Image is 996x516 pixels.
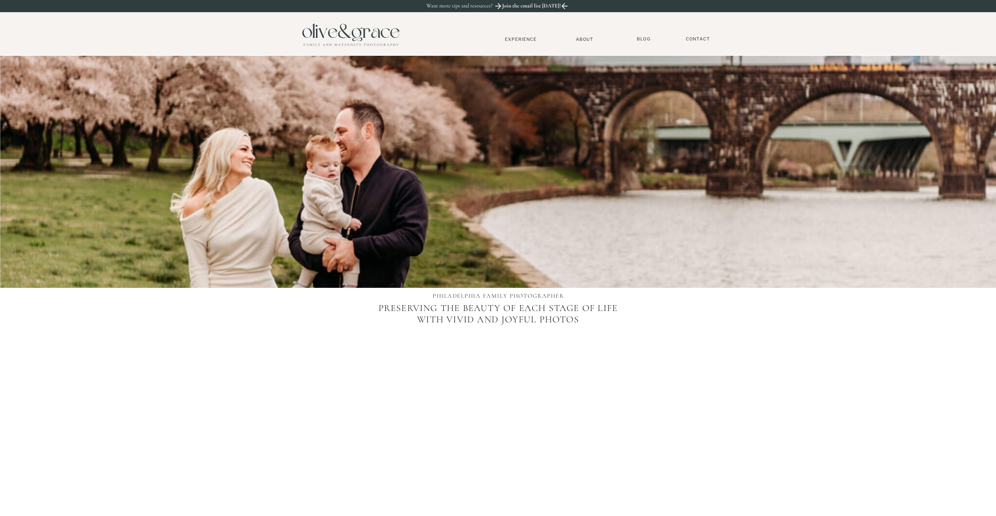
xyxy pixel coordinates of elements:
h1: PHILADELPHIA FAMILY PHOTOGRAPHER [415,292,582,301]
a: BLOG [634,36,654,42]
a: Contact [682,36,714,42]
a: About [573,37,597,42]
p: Preserving the beauty of each stage of life with vivid and joyful photos [372,303,624,352]
p: Want more tips and resources? [426,3,510,9]
a: Experience [495,37,547,42]
a: Join the email list [DATE]! [501,3,562,11]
